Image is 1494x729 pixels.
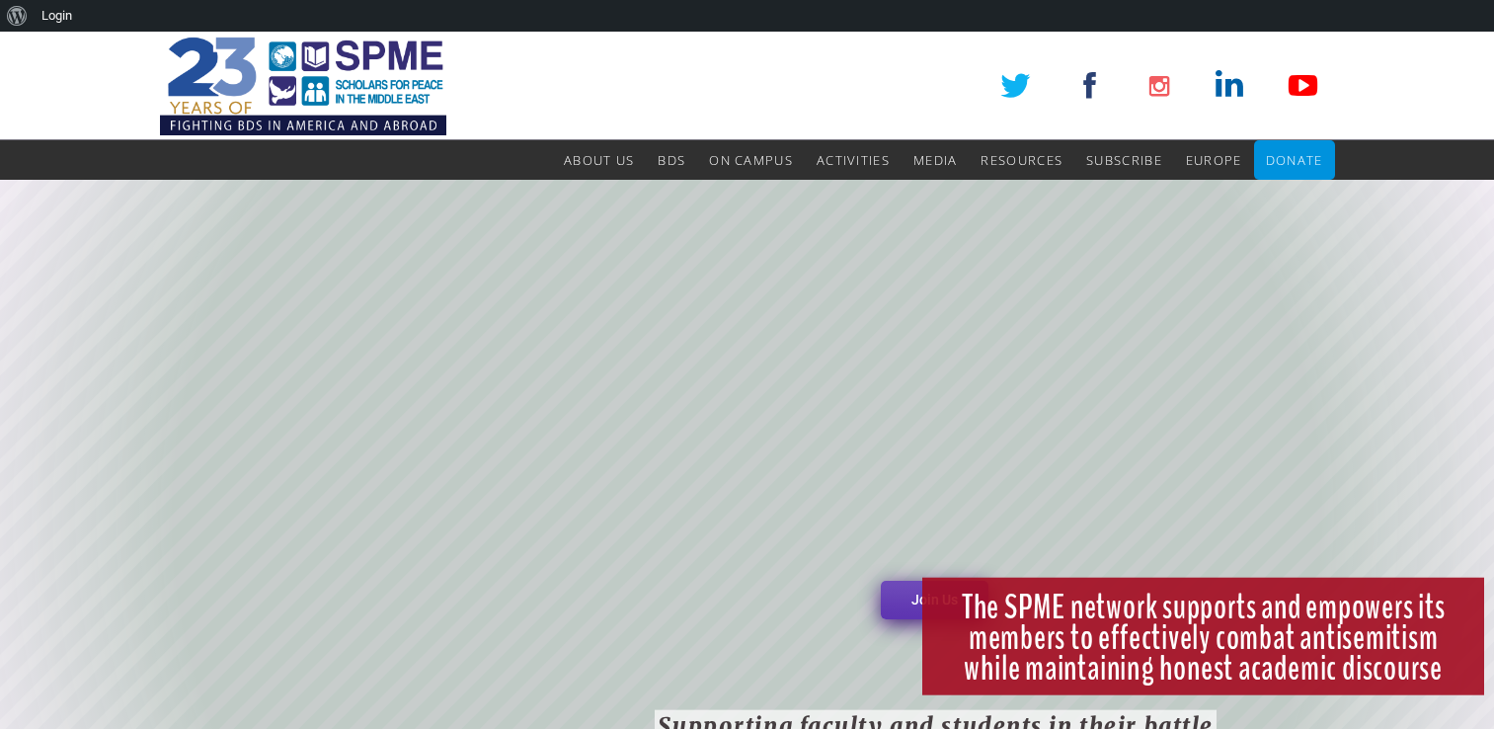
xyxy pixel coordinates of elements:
[981,151,1062,169] span: Resources
[922,578,1484,695] rs-layer: The SPME network supports and empowers its members to effectively combat antisemitism while maint...
[160,32,446,140] img: SPME
[1186,140,1242,180] a: Europe
[658,140,685,180] a: BDS
[913,151,958,169] span: Media
[658,151,685,169] span: BDS
[881,581,988,619] a: Join Us
[817,140,890,180] a: Activities
[1186,151,1242,169] span: Europe
[817,151,890,169] span: Activities
[981,140,1062,180] a: Resources
[709,140,793,180] a: On Campus
[1086,140,1162,180] a: Subscribe
[564,140,634,180] a: About Us
[913,140,958,180] a: Media
[1086,151,1162,169] span: Subscribe
[564,151,634,169] span: About Us
[1266,140,1323,180] a: Donate
[1266,151,1323,169] span: Donate
[709,151,793,169] span: On Campus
